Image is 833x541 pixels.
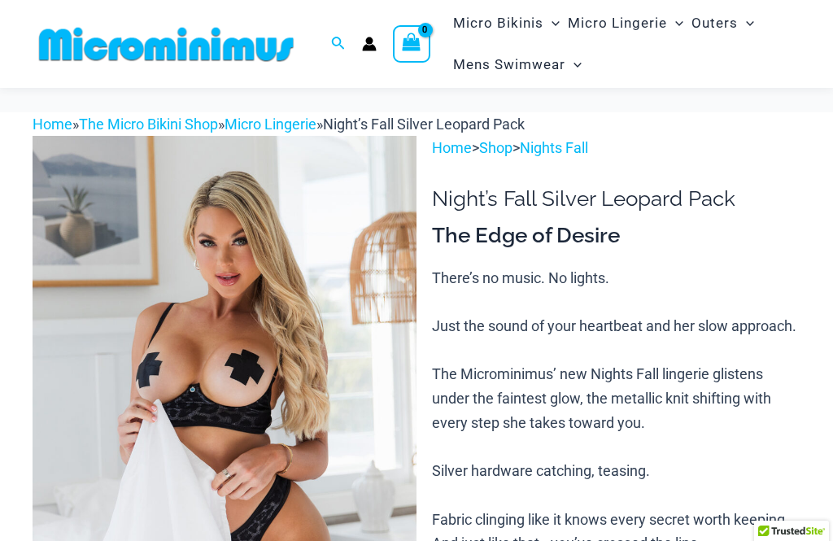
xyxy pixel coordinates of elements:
a: Nights Fall [520,139,588,156]
span: Micro Lingerie [568,2,667,44]
a: OutersMenu ToggleMenu Toggle [687,2,758,44]
span: Night’s Fall Silver Leopard Pack [323,116,525,133]
a: Mens SwimwearMenu ToggleMenu Toggle [449,44,586,85]
a: Micro LingerieMenu ToggleMenu Toggle [564,2,687,44]
a: Micro BikinisMenu ToggleMenu Toggle [449,2,564,44]
a: The Micro Bikini Shop [79,116,218,133]
a: Search icon link [331,34,346,55]
a: Micro Lingerie [225,116,316,133]
span: Mens Swimwear [453,44,565,85]
a: Home [432,139,472,156]
span: Menu Toggle [543,2,560,44]
h3: The Edge of Desire [432,222,800,250]
span: » » » [33,116,525,133]
span: Micro Bikinis [453,2,543,44]
a: Home [33,116,72,133]
img: MM SHOP LOGO FLAT [33,26,300,63]
span: Menu Toggle [738,2,754,44]
span: Menu Toggle [667,2,683,44]
span: Outers [691,2,738,44]
a: Account icon link [362,37,377,51]
a: Shop [479,139,512,156]
a: View Shopping Cart, empty [393,25,430,63]
p: > > [432,136,800,160]
h1: Night’s Fall Silver Leopard Pack [432,186,800,212]
span: Menu Toggle [565,44,582,85]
